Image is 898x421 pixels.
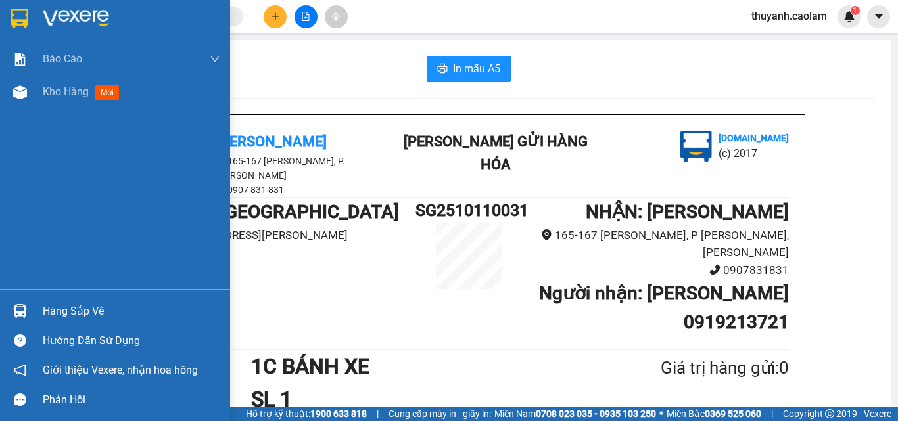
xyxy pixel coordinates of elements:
li: 0907 831 831 [149,183,385,197]
span: phone [709,264,721,275]
div: Giá trị hàng gửi: 0 [597,355,789,382]
img: logo-vxr [11,9,28,28]
span: thuyanh.caolam [741,8,838,24]
strong: 0708 023 035 - 0935 103 250 [536,409,656,419]
button: caret-down [867,5,890,28]
span: Hỗ trợ kỹ thuật: [246,407,367,421]
strong: 0369 525 060 [705,409,761,419]
span: copyright [825,409,834,418]
button: file-add [295,5,318,28]
b: NHẬN : [PERSON_NAME] [586,201,789,223]
li: [STREET_ADDRESS][PERSON_NAME] [149,227,415,244]
span: In mẫu A5 [453,60,500,77]
b: [PERSON_NAME] [216,133,327,150]
button: printerIn mẫu A5 [427,56,511,82]
li: 165-167 [PERSON_NAME], P. [PERSON_NAME] [149,154,385,183]
span: Miền Nam [494,407,656,421]
span: Báo cáo [43,51,82,67]
span: file-add [301,12,310,21]
span: Kho hàng [43,85,89,98]
li: 0903711411 [149,244,415,261]
h1: SL 1 [251,383,597,416]
h1: 1C BÁNH XE [251,350,597,383]
span: aim [331,12,341,21]
span: ⚪️ [659,411,663,416]
span: caret-down [873,11,885,22]
strong: 1900 633 818 [310,409,367,419]
span: notification [14,364,26,376]
span: | [377,407,379,421]
b: [DOMAIN_NAME] [719,133,789,143]
li: 165-167 [PERSON_NAME], P [PERSON_NAME], [PERSON_NAME] [522,227,789,261]
span: Cung cấp máy in - giấy in: [389,407,491,421]
li: (c) 2017 [719,145,789,162]
span: | [771,407,773,421]
b: [PERSON_NAME] [16,85,74,146]
img: icon-new-feature [843,11,855,22]
img: logo.jpg [143,16,174,48]
div: Hàng sắp về [43,301,220,321]
button: plus [264,5,287,28]
h1: SG2510110031 [415,198,522,223]
div: Phản hồi [43,390,220,410]
img: solution-icon [13,53,27,66]
span: message [14,393,26,406]
span: mới [95,85,119,100]
span: down [210,54,220,64]
img: warehouse-icon [13,85,27,99]
span: printer [437,63,448,76]
b: [PERSON_NAME] GỬI HÀNG HÓA [81,19,131,126]
span: Giới thiệu Vexere, nhận hoa hồng [43,362,198,378]
sup: 1 [851,6,860,15]
li: 0907831831 [522,261,789,279]
b: [PERSON_NAME] GỬI HÀNG HÓA [404,133,588,173]
span: question-circle [14,334,26,347]
span: Miền Bắc [667,407,761,421]
span: environment [541,229,552,240]
span: 1 [853,6,857,15]
span: plus [271,12,280,21]
img: logo.jpg [680,131,712,162]
img: warehouse-icon [13,304,27,318]
b: GỬI : VP [GEOGRAPHIC_DATA] [149,201,399,223]
button: aim [325,5,348,28]
b: [DOMAIN_NAME] [110,50,181,60]
div: Hướng dẫn sử dụng [43,331,220,351]
b: Người nhận : [PERSON_NAME] 0919213721 [539,282,789,333]
li: (c) 2017 [110,62,181,79]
